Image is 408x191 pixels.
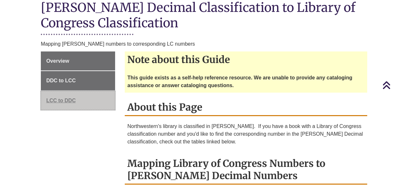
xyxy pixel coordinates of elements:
[41,71,115,90] a: DDC to LCC
[125,155,367,185] h2: Mapping Library of Congress Numbers to [PERSON_NAME] Decimal Numbers
[46,78,76,83] span: DDC to LCC
[41,51,115,71] a: Overview
[125,51,367,68] h2: Note about this Guide
[127,123,365,146] p: Northwestern's library is classified in [PERSON_NAME]. If you have a book with a Library of Congr...
[46,98,76,103] span: LCC to DDC
[125,99,367,116] h2: About this Page
[41,91,115,110] a: LCC to DDC
[127,75,352,88] strong: This guide exists as a self-help reference resource. We are unable to provide any cataloging assi...
[382,81,406,89] a: Back to Top
[41,51,115,110] div: Guide Page Menu
[41,41,195,47] span: Mapping [PERSON_NAME] numbers to corresponding LC numbers
[46,58,69,64] span: Overview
